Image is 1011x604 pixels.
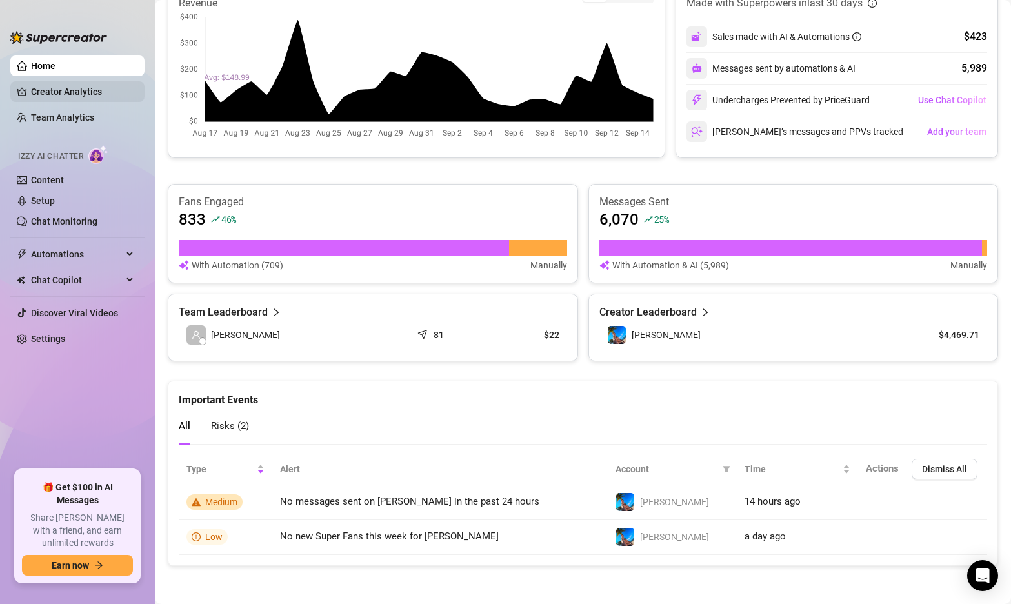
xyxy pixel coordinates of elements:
[701,305,710,320] span: right
[961,61,987,76] div: 5,989
[608,326,626,344] img: Ryan
[10,31,107,44] img: logo-BBDzfeDw.svg
[179,381,987,408] div: Important Events
[950,258,987,272] article: Manually
[434,328,444,341] article: 81
[497,328,559,341] article: $22
[192,498,201,507] span: warning
[599,305,697,320] article: Creator Leaderboard
[272,454,608,485] th: Alert
[866,463,899,474] span: Actions
[654,213,669,225] span: 25 %
[737,454,858,485] th: Time
[616,528,634,546] img: Ryan
[31,175,64,185] a: Content
[17,249,27,259] span: thunderbolt
[205,532,223,542] span: Low
[691,31,703,43] img: svg%3e
[205,497,237,507] span: Medium
[917,90,987,110] button: Use Chat Copilot
[723,465,730,473] span: filter
[22,555,133,576] button: Earn nowarrow-right
[686,90,870,110] div: Undercharges Prevented by PriceGuard
[632,330,701,340] span: [PERSON_NAME]
[22,481,133,507] span: 🎁 Get $100 in AI Messages
[599,258,610,272] img: svg%3e
[964,29,987,45] div: $423
[912,459,977,479] button: Dismiss All
[179,258,189,272] img: svg%3e
[691,126,703,137] img: svg%3e
[852,32,861,41] span: info-circle
[686,121,903,142] div: [PERSON_NAME]’s messages and PPVs tracked
[31,308,118,318] a: Discover Viral Videos
[712,30,861,44] div: Sales made with AI & Automations
[31,216,97,226] a: Chat Monitoring
[94,561,103,570] span: arrow-right
[272,305,281,320] span: right
[221,213,236,225] span: 46 %
[31,334,65,344] a: Settings
[745,530,786,542] span: a day ago
[31,270,123,290] span: Chat Copilot
[52,560,89,570] span: Earn now
[31,112,94,123] a: Team Analytics
[640,497,709,507] span: [PERSON_NAME]
[599,209,639,230] article: 6,070
[692,63,702,74] img: svg%3e
[31,81,134,102] a: Creator Analytics
[612,258,729,272] article: With Automation & AI (5,989)
[22,512,133,550] span: Share [PERSON_NAME] with a friend, and earn unlimited rewards
[640,532,709,542] span: [PERSON_NAME]
[192,258,283,272] article: With Automation (709)
[179,420,190,432] span: All
[644,215,653,224] span: rise
[720,459,733,479] span: filter
[211,328,280,342] span: [PERSON_NAME]
[967,560,998,591] div: Open Intercom Messenger
[927,126,986,137] span: Add your team
[179,209,206,230] article: 833
[179,305,268,320] article: Team Leaderboard
[691,94,703,106] img: svg%3e
[192,532,201,541] span: info-circle
[280,530,499,542] span: No new Super Fans this week for [PERSON_NAME]
[616,493,634,511] img: Ryan
[616,462,717,476] span: Account
[686,58,856,79] div: Messages sent by automations & AI
[745,462,840,476] span: Time
[417,327,430,339] span: send
[88,145,108,164] img: AI Chatter
[211,215,220,224] span: rise
[745,496,801,507] span: 14 hours ago
[31,61,55,71] a: Home
[179,454,272,485] th: Type
[211,420,249,432] span: Risks ( 2 )
[280,496,539,507] span: No messages sent on [PERSON_NAME] in the past 24 hours
[18,150,83,163] span: Izzy AI Chatter
[921,328,979,341] article: $4,469.71
[918,95,986,105] span: Use Chat Copilot
[530,258,567,272] article: Manually
[186,462,254,476] span: Type
[17,276,25,285] img: Chat Copilot
[599,195,988,209] article: Messages Sent
[926,121,987,142] button: Add your team
[31,244,123,265] span: Automations
[31,196,55,206] a: Setup
[922,464,967,474] span: Dismiss All
[192,330,201,339] span: user
[179,195,567,209] article: Fans Engaged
